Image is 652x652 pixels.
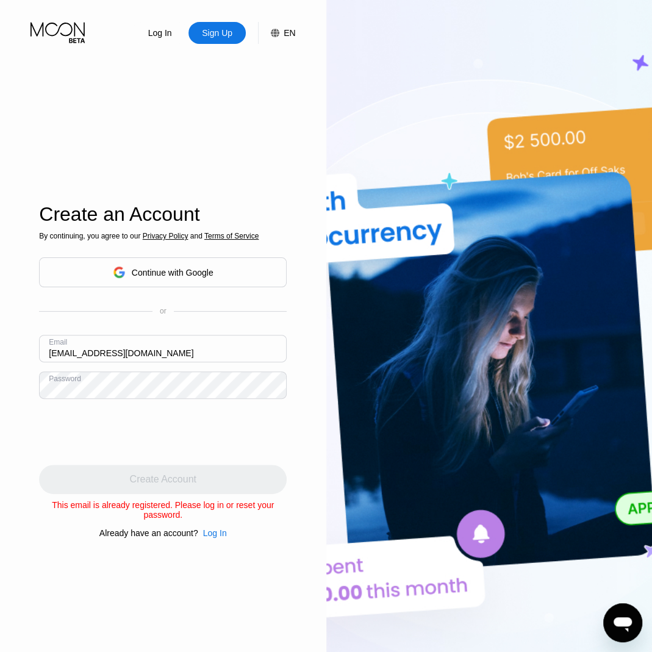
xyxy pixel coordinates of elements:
div: Create an Account [39,203,287,226]
div: Sign Up [188,22,246,44]
div: Continue with Google [132,268,213,278]
div: Log In [147,27,173,39]
div: Sign Up [201,27,234,39]
div: Log In [198,528,227,538]
span: Terms of Service [204,232,259,240]
span: Privacy Policy [143,232,188,240]
div: By continuing, you agree to our [39,232,287,240]
div: Password [49,374,81,383]
div: Continue with Google [39,257,287,287]
span: and [188,232,204,240]
iframe: reCAPTCHA [39,408,224,456]
div: This email is already registered. Please log in or reset your password. [39,500,287,520]
div: Already have an account? [99,528,198,538]
div: Email [49,338,67,346]
iframe: Knapp för att öppna meddelandefönstret [603,603,642,642]
div: EN [258,22,295,44]
div: Log In [131,22,188,44]
div: or [160,307,167,315]
div: Log In [203,528,227,538]
div: EN [284,28,295,38]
